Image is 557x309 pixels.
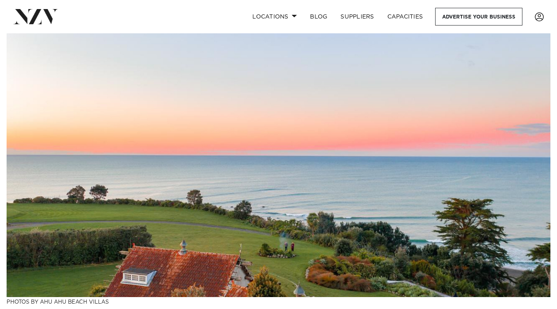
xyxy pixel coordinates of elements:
[7,297,550,306] h3: Photos by Ahu Ahu Beach Villas
[246,8,303,26] a: Locations
[381,8,430,26] a: Capacities
[334,8,380,26] a: SUPPLIERS
[7,33,550,297] img: New Plymouth Venues for Hire - The Complete Guide
[435,8,522,26] a: Advertise your business
[13,9,58,24] img: nzv-logo.png
[303,8,334,26] a: BLOG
